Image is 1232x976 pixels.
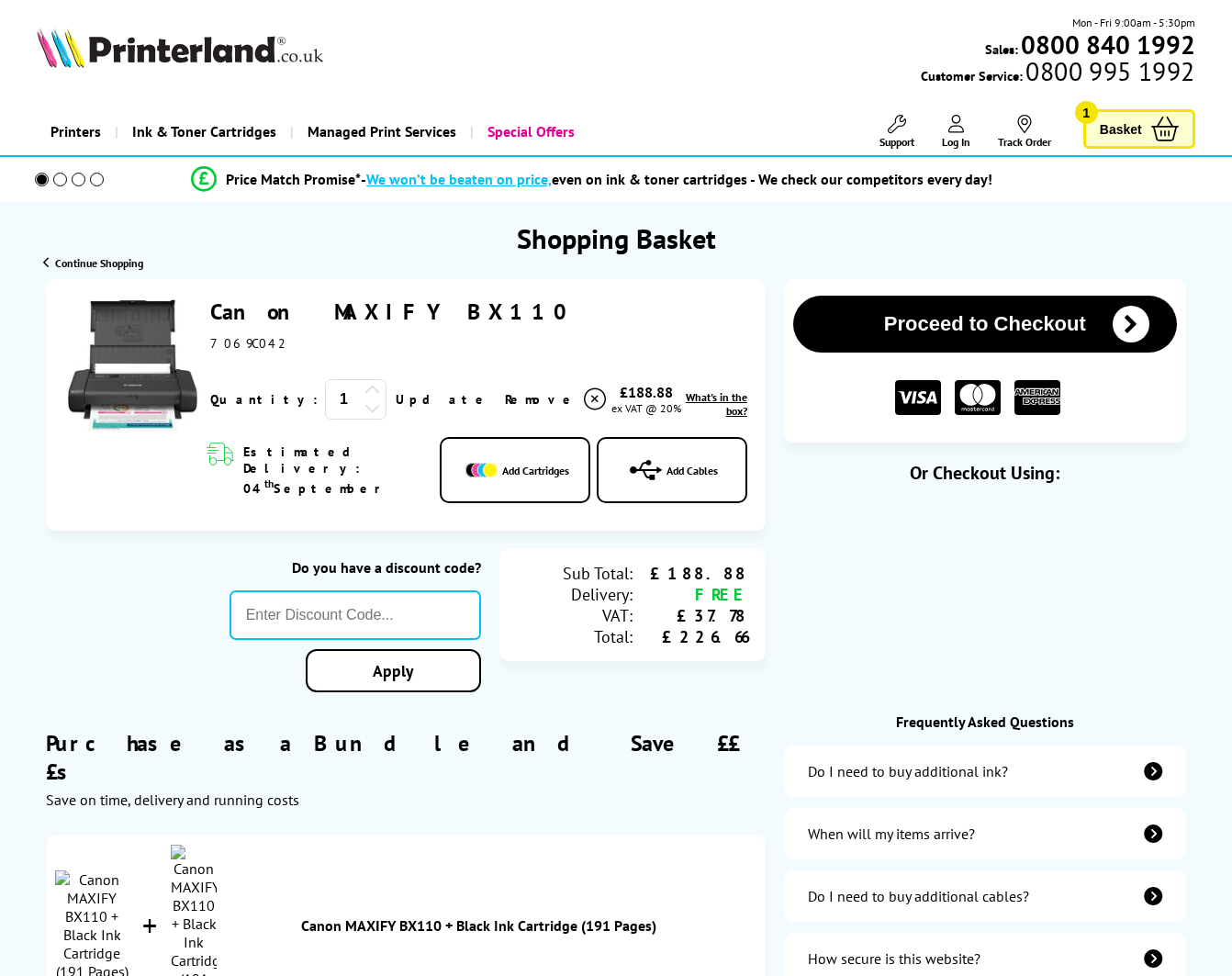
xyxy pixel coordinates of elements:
[998,115,1051,149] a: Track Order
[784,461,1186,485] div: Or Checkout Using:
[37,28,323,68] img: Printerland Logo
[784,808,1186,859] a: items-arrive
[301,916,756,935] a: Canon MAXIFY BX110 + Black Ink Cartridge (191 Pages)
[290,108,470,155] a: Managed Print Services
[808,887,1029,905] div: Do I need to buy additional cables?
[793,296,1177,353] button: Proceed to Checkout
[784,712,1186,731] div: Frequently Asked Questions
[115,108,290,155] a: Ink & Toner Cartridges
[55,256,143,270] span: Continue Shopping
[64,297,201,434] img: Canon MAXIFY BX110
[37,28,332,72] a: Printerland Logo
[609,383,684,401] div: £188.88
[921,62,1194,84] span: Customer Service:
[517,220,716,256] h1: Shopping Basket
[226,170,361,188] span: Price Match Promise*
[633,626,747,647] div: £226.66
[210,335,288,352] span: 7069C042
[1083,109,1195,149] a: Basket 1
[518,563,633,584] div: Sub Total:
[942,135,970,149] span: Log In
[879,135,914,149] span: Support
[1021,28,1195,62] b: 0800 840 1992
[502,464,569,477] span: Add Cartridges
[879,115,914,149] a: Support
[46,701,766,809] div: Purchase as a Bundle and Save £££s
[808,949,980,968] div: How secure is this website?
[361,170,992,188] div: - even on ink & toner cartridges - We check our competitors every day!
[230,558,481,577] div: Do you have a discount code?
[366,170,552,188] span: We won’t be beaten on price,
[808,762,1008,780] div: Do I need to buy additional ink?
[210,297,580,326] a: Canon MAXIFY BX110
[470,108,588,155] a: Special Offers
[784,870,1186,922] a: additional-cables
[210,391,318,408] span: Quantity:
[37,108,115,155] a: Printers
[1014,380,1060,416] img: American Express
[1023,62,1194,80] span: 0800 995 1992
[465,463,498,477] img: Add Cartridges
[505,391,577,408] span: Remove
[611,401,681,415] span: ex VAT @ 20%
[985,40,1018,58] span: Sales:
[955,380,1001,416] img: MASTER CARD
[306,649,481,692] a: Apply
[784,746,1186,797] a: additional-ink
[243,443,421,497] span: Estimated Delivery: 04 September
[633,563,747,584] div: £188.88
[230,590,481,640] input: Enter Discount Code...
[633,584,747,605] div: FREE
[264,477,274,490] sup: th
[1018,36,1195,53] a: 0800 840 1992
[518,626,633,647] div: Total:
[46,791,766,809] div: Save on time, delivery and running costs
[505,386,609,413] a: Delete item from your basket
[686,390,747,418] span: What's in the box?
[808,825,975,843] div: When will my items arrive?
[895,380,941,416] img: VISA
[1100,117,1142,141] span: Basket
[518,605,633,626] div: VAT:
[633,605,747,626] div: £37.78
[684,390,747,418] a: lnk_inthebox
[518,584,633,605] div: Delivery:
[396,391,490,408] a: Update
[9,163,1174,196] li: modal_Promise
[666,464,718,477] span: Add Cables
[1075,101,1098,124] span: 1
[43,256,143,270] a: Continue Shopping
[132,108,276,155] span: Ink & Toner Cartridges
[942,115,970,149] a: Log In
[1072,14,1195,31] span: Mon - Fri 9:00am - 5:30pm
